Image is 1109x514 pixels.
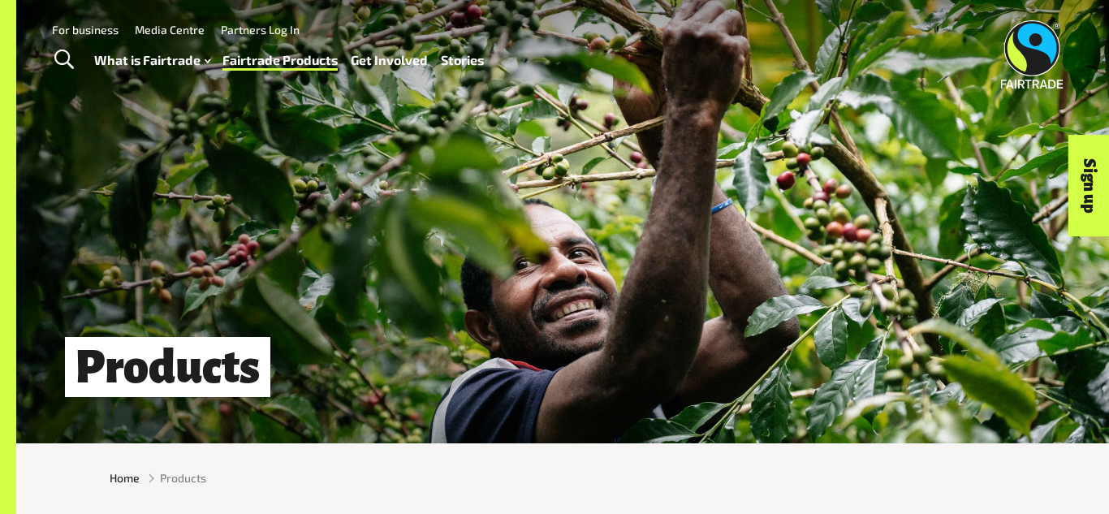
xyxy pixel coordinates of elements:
a: Fairtrade Products [222,49,338,72]
h1: Products [65,337,270,397]
a: What is Fairtrade [94,49,210,72]
a: Toggle Search [44,40,84,80]
img: Fairtrade Australia New Zealand logo [1001,20,1064,89]
a: For business [52,23,119,37]
a: Stories [441,49,484,72]
span: Products [160,469,206,486]
a: Home [110,469,140,486]
a: Get Involved [351,49,428,72]
a: Media Centre [135,23,205,37]
a: Partners Log In [221,23,300,37]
